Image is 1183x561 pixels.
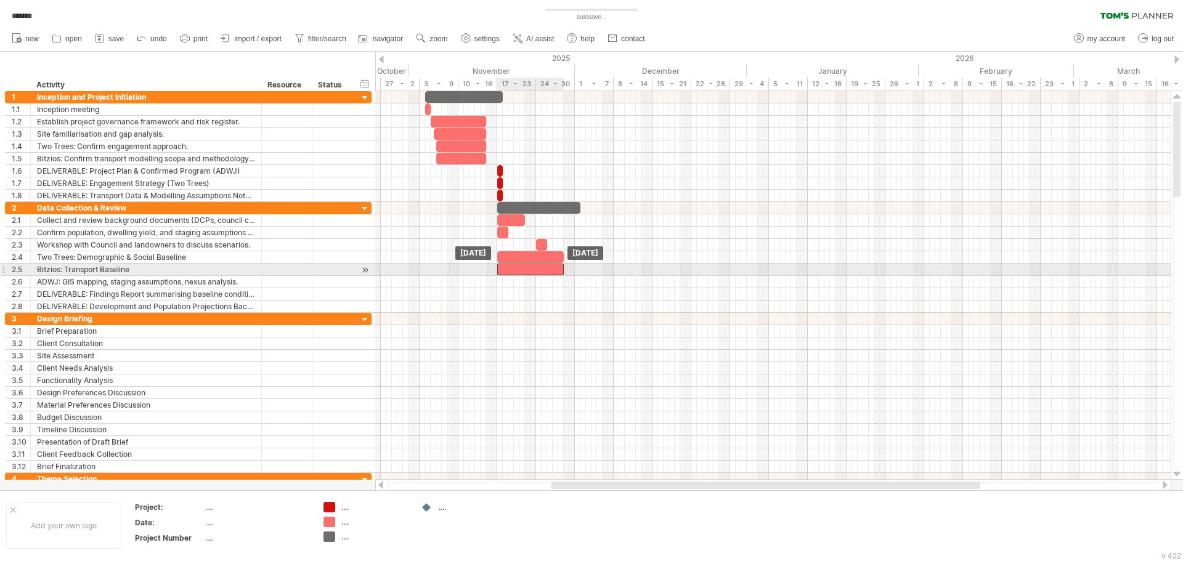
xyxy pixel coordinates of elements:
div: Establish project governance framework and risk register. [37,116,255,127]
div: 1.4 [12,140,30,152]
div: Bitzios: Confirm transport modelling scope and methodology, review available traffic/transport da... [37,153,255,164]
span: navigator [373,34,403,43]
div: Design Preferences Discussion [37,387,255,398]
div: 1 - 7 [575,78,614,91]
div: Two Trees: Confirm engagement approach. [37,140,255,152]
div: 2 [12,202,30,214]
div: .... [341,531,409,542]
div: Brief Finalization [37,461,255,472]
div: DELIVERABLE: Development and Population Projections Background Report. [37,301,255,312]
div: Bitzios: Transport Baseline [37,264,255,275]
div: 3 - 9 [420,78,458,91]
span: open [65,34,82,43]
div: .... [341,517,409,527]
span: AI assist [526,34,554,43]
div: 24 - 30 [536,78,575,91]
div: [DATE] [567,246,603,260]
div: 4 [12,473,30,485]
div: 1.1 [12,103,30,115]
div: 3.7 [12,399,30,411]
div: Status [318,79,345,91]
div: 26 - 1 [885,78,924,91]
div: Project: [135,502,203,512]
div: Budget Discussion [37,411,255,423]
div: Data Collection & Review [37,202,255,214]
div: autosave... [524,12,659,22]
span: help [580,34,595,43]
div: Client Consultation [37,337,255,349]
div: Workshop with Council and landowners to discuss scenarios. [37,239,255,251]
div: scroll to activity [359,264,371,276]
div: 29 - 4 [730,78,769,91]
a: settings [458,31,503,47]
div: 1.5 [12,153,30,164]
div: .... [205,533,309,543]
a: open [49,31,86,47]
div: DELIVERABLE: Findings Report summarising baseline conditions, data gaps, risks, and recommended a... [37,288,255,300]
div: 3.9 [12,424,30,435]
div: 10 - 16 [458,78,497,91]
a: filter/search [291,31,350,47]
div: .... [439,502,506,512]
div: 3.12 [12,461,30,472]
div: Inception and Project Initiation [37,91,255,103]
div: 3 [12,313,30,325]
div: 3.10 [12,436,30,448]
a: zoom [413,31,451,47]
div: 2.5 [12,264,30,275]
div: February 2026 [919,65,1074,78]
div: Site Assessment [37,350,255,361]
span: undo [150,34,167,43]
div: Material Preferences Discussion [37,399,255,411]
div: 2.7 [12,288,30,300]
div: .... [341,502,409,512]
div: Two Trees: Demographic & Social Baseline [37,251,255,263]
span: filter/search [308,34,346,43]
div: 19 - 25 [847,78,885,91]
a: my account [1071,31,1129,47]
div: 9 - 15 [1118,78,1157,91]
div: 3.5 [12,374,30,386]
a: contact [604,31,649,47]
div: Presentation of Draft Brief [37,436,255,448]
div: 3.4 [12,362,30,374]
div: 1.7 [12,177,30,189]
div: Collect and review background documents (DCPs, council contributions plans, prior infrastructure ... [37,214,255,226]
span: save [108,34,124,43]
div: 3.6 [12,387,30,398]
div: Design Briefing [37,313,255,325]
div: DELIVERABLE: Project Plan & Confirmed Program (ADWJ) [37,165,255,177]
div: 2.8 [12,301,30,312]
div: 3.11 [12,448,30,460]
div: Date: [135,517,203,528]
div: 1 [12,91,30,103]
div: 1.8 [12,190,30,201]
div: 15 - 21 [652,78,691,91]
div: Site familiarisation and gap analysis. [37,128,255,140]
div: 3.1 [12,325,30,337]
a: navigator [356,31,407,47]
a: AI assist [510,31,558,47]
div: 12 - 18 [808,78,847,91]
div: DELIVERABLE: Transport Data & Modelling Assumptions Note (Bitzios) [37,190,255,201]
span: contact [621,34,645,43]
div: Activity [36,79,254,91]
a: save [92,31,128,47]
div: Theme Selection [37,473,255,485]
div: 3.2 [12,337,30,349]
div: 2.1 [12,214,30,226]
div: 2 - 8 [1079,78,1118,91]
div: Add your own logo [6,502,121,549]
div: 8 - 14 [614,78,652,91]
div: 27 - 2 [381,78,420,91]
a: log out [1135,31,1177,47]
div: 2.4 [12,251,30,263]
span: settings [474,34,500,43]
div: 17 - 23 [497,78,536,91]
div: 2.2 [12,227,30,238]
div: ADWJ: GIS mapping, staging assumptions, nexus analysis. [37,276,255,288]
div: Client Feedback Collection [37,448,255,460]
span: my account [1087,34,1125,43]
div: Inception meeting [37,103,255,115]
div: 3.8 [12,411,30,423]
